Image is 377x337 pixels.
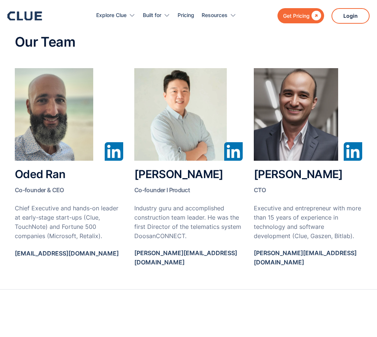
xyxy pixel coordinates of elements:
[15,68,93,161] img: Oded Ran Clue Insights CEO
[134,248,243,274] a: [PERSON_NAME][EMAIL_ADDRESS][DOMAIN_NAME]
[15,186,64,194] span: Co-founder & CEO
[134,68,227,161] img: Jayden Change Clue Insights
[134,168,243,196] h2: [PERSON_NAME]
[254,68,338,161] img: Rodrigo Mendez Clue Insights
[134,186,190,194] span: Co-founder l Product
[105,142,123,161] img: Linked In Icon
[178,4,194,27] a: Pricing
[344,142,362,161] img: Linked In Icon
[15,204,123,241] p: Chief Executive and hands-on leader at early-stage start-ups (Clue, TouchNote) and Fortune 500 co...
[15,249,119,266] a: [EMAIL_ADDRESS][DOMAIN_NAME]
[310,11,321,20] div: 
[15,35,362,50] h2: Our Team
[202,4,236,27] div: Resources
[143,4,161,27] div: Built for
[331,8,370,24] a: Login
[134,248,243,267] p: [PERSON_NAME][EMAIL_ADDRESS][DOMAIN_NAME]
[134,204,243,241] p: Industry guru and accomplished construction team leader. He was the first Director of the telemat...
[254,186,266,194] span: CTO
[283,11,310,20] div: Get Pricing
[254,248,362,274] a: [PERSON_NAME][EMAIL_ADDRESS][DOMAIN_NAME]
[254,168,362,196] h2: [PERSON_NAME]
[96,4,135,27] div: Explore Clue
[143,4,170,27] div: Built for
[96,4,127,27] div: Explore Clue
[202,4,228,27] div: Resources
[277,8,324,23] a: Get Pricing
[15,249,119,258] p: [EMAIL_ADDRESS][DOMAIN_NAME]
[224,142,243,161] img: Linked In Icon
[254,204,362,241] p: Executive and entrepreneur with more than 15 years of experience in technology and software devel...
[15,168,123,196] h2: Oded Ran
[254,248,362,267] p: [PERSON_NAME][EMAIL_ADDRESS][DOMAIN_NAME]
[340,301,377,337] iframe: Chat Widget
